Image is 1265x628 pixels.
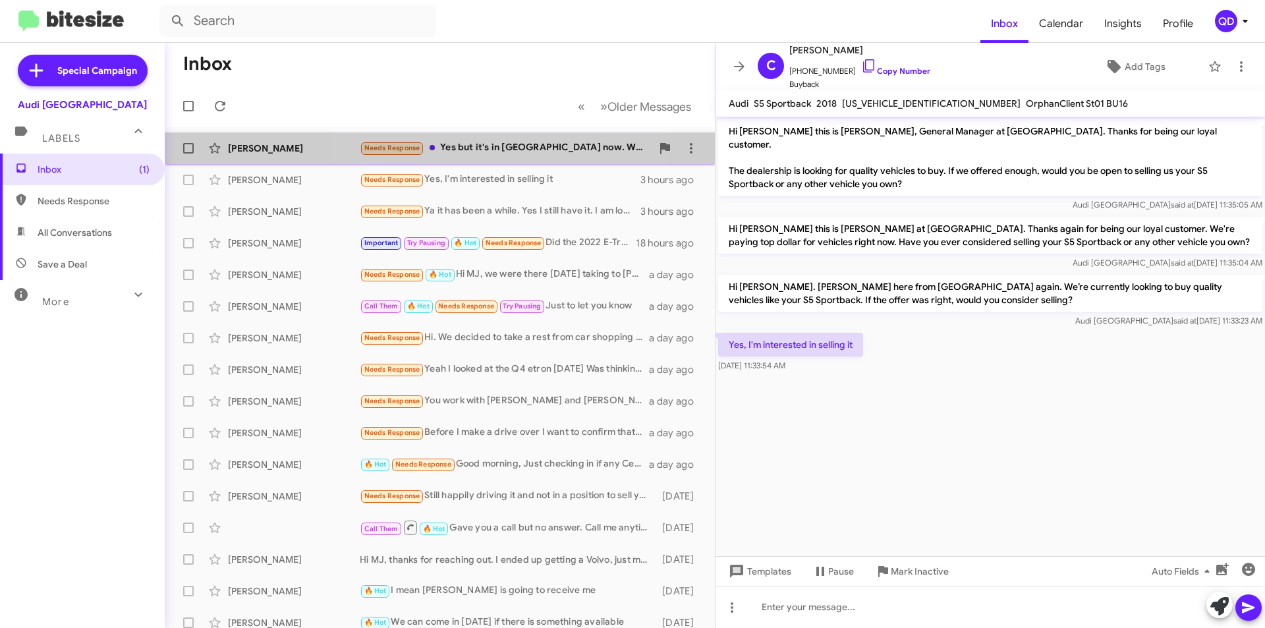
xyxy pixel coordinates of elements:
span: Needs Response [364,397,420,405]
div: [DATE] [656,521,704,534]
span: Needs Response [438,302,494,310]
a: Profile [1152,5,1204,43]
span: 🔥 Hot [364,586,387,595]
span: All Conversations [38,226,112,239]
span: Try Pausing [503,302,541,310]
div: [PERSON_NAME] [228,237,360,250]
span: [PERSON_NAME] [789,42,930,58]
div: Yes but it's in [GEOGRAPHIC_DATA] now. Would you be interested in shipping it back to [US_STATE]? [360,140,652,156]
span: 2018 [816,98,837,109]
button: Templates [716,559,802,583]
div: Ya it has been a while. Yes I still have it. I am looking to sell it. [360,204,640,219]
div: a day ago [649,458,704,471]
a: Insights [1094,5,1152,43]
span: Needs Response [38,194,150,208]
span: (1) [139,163,150,176]
div: a day ago [649,395,704,408]
button: Auto Fields [1141,559,1225,583]
div: [PERSON_NAME] [228,142,360,155]
span: Inbox [38,163,150,176]
span: Calendar [1028,5,1094,43]
span: Add Tags [1125,55,1166,78]
div: 3 hours ago [640,173,704,186]
span: Mark Inactive [891,559,949,583]
span: Needs Response [364,428,420,437]
span: 🔥 Hot [423,525,445,533]
span: 🔥 Hot [454,239,476,247]
div: Hi MJ, thanks for reaching out. I ended up getting a Volvo, just made sense and was a little simp... [360,553,656,566]
div: Yeah I looked at the Q4 etron [DATE] Was thinking more of a Q6 etron. Not completely sure if I li... [360,362,649,377]
span: Templates [726,559,791,583]
span: Pause [828,559,854,583]
div: [PERSON_NAME] [228,363,360,376]
span: Special Campaign [57,64,137,77]
span: Try Pausing [407,239,445,247]
div: [PERSON_NAME] [228,268,360,281]
span: Audi [GEOGRAPHIC_DATA] [DATE] 11:35:05 AM [1073,200,1262,210]
p: Yes, I'm interested in selling it [718,333,863,357]
input: Search [159,5,436,37]
div: a day ago [649,300,704,313]
div: QD [1215,10,1237,32]
span: 🔥 Hot [364,460,387,469]
div: Yes, I'm interested in selling it [360,172,640,187]
span: Call Them [364,302,399,310]
button: Pause [802,559,864,583]
div: [PERSON_NAME] [228,585,360,598]
div: [DATE] [656,490,704,503]
a: Inbox [980,5,1028,43]
a: Special Campaign [18,55,148,86]
div: 18 hours ago [636,237,704,250]
div: a day ago [649,331,704,345]
div: [PERSON_NAME] [228,426,360,440]
h1: Inbox [183,53,232,74]
span: Needs Response [364,270,420,279]
span: Save a Deal [38,258,87,271]
span: said at [1171,258,1194,268]
span: [US_VEHICLE_IDENTIFICATION_NUMBER] [842,98,1021,109]
button: QD [1204,10,1251,32]
span: C [766,55,776,76]
div: [PERSON_NAME] [228,205,360,218]
button: Add Tags [1067,55,1202,78]
span: said at [1171,200,1194,210]
span: Call Them [364,525,399,533]
div: [PERSON_NAME] [228,490,360,503]
span: 🔥 Hot [364,618,387,627]
span: Older Messages [607,100,691,114]
div: Still happily driving it and not in a position to sell yet. Thank you. [360,488,656,503]
div: a day ago [649,426,704,440]
span: said at [1173,316,1196,326]
button: Previous [570,93,593,120]
span: More [42,296,69,308]
span: Labels [42,132,80,144]
div: a day ago [649,363,704,376]
div: Audi [GEOGRAPHIC_DATA] [18,98,147,111]
div: Good morning, Just checking in if any Certified S5, S6, S7 or Etron GT are available under $38,00... [360,457,649,472]
span: 🔥 Hot [429,270,451,279]
span: » [600,98,607,115]
span: [DATE] 11:33:54 AM [718,360,785,370]
div: [PERSON_NAME] [228,395,360,408]
span: Needs Response [364,144,420,152]
p: Hi [PERSON_NAME] this is [PERSON_NAME], General Manager at [GEOGRAPHIC_DATA]. Thanks for being ou... [718,119,1262,196]
span: Needs Response [486,239,542,247]
nav: Page navigation example [571,93,699,120]
span: Audi [GEOGRAPHIC_DATA] [DATE] 11:35:04 AM [1073,258,1262,268]
span: S5 Sportback [754,98,811,109]
span: Needs Response [364,207,420,215]
span: [PHONE_NUMBER] [789,58,930,78]
span: Needs Response [364,333,420,342]
span: Needs Response [364,365,420,374]
div: 3 hours ago [640,205,704,218]
span: Important [364,239,399,247]
span: Needs Response [364,492,420,500]
div: [PERSON_NAME] [228,173,360,186]
div: [PERSON_NAME] [228,331,360,345]
div: I mean [PERSON_NAME] is going to receive me [360,583,656,598]
div: [PERSON_NAME] [228,458,360,471]
span: Auto Fields [1152,559,1215,583]
p: Hi [PERSON_NAME] this is [PERSON_NAME] at [GEOGRAPHIC_DATA]. Thanks again for being our loyal cus... [718,217,1262,254]
div: Before I make a drive over I want to confirm that your dealership would be willing to submit a sa... [360,425,649,440]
